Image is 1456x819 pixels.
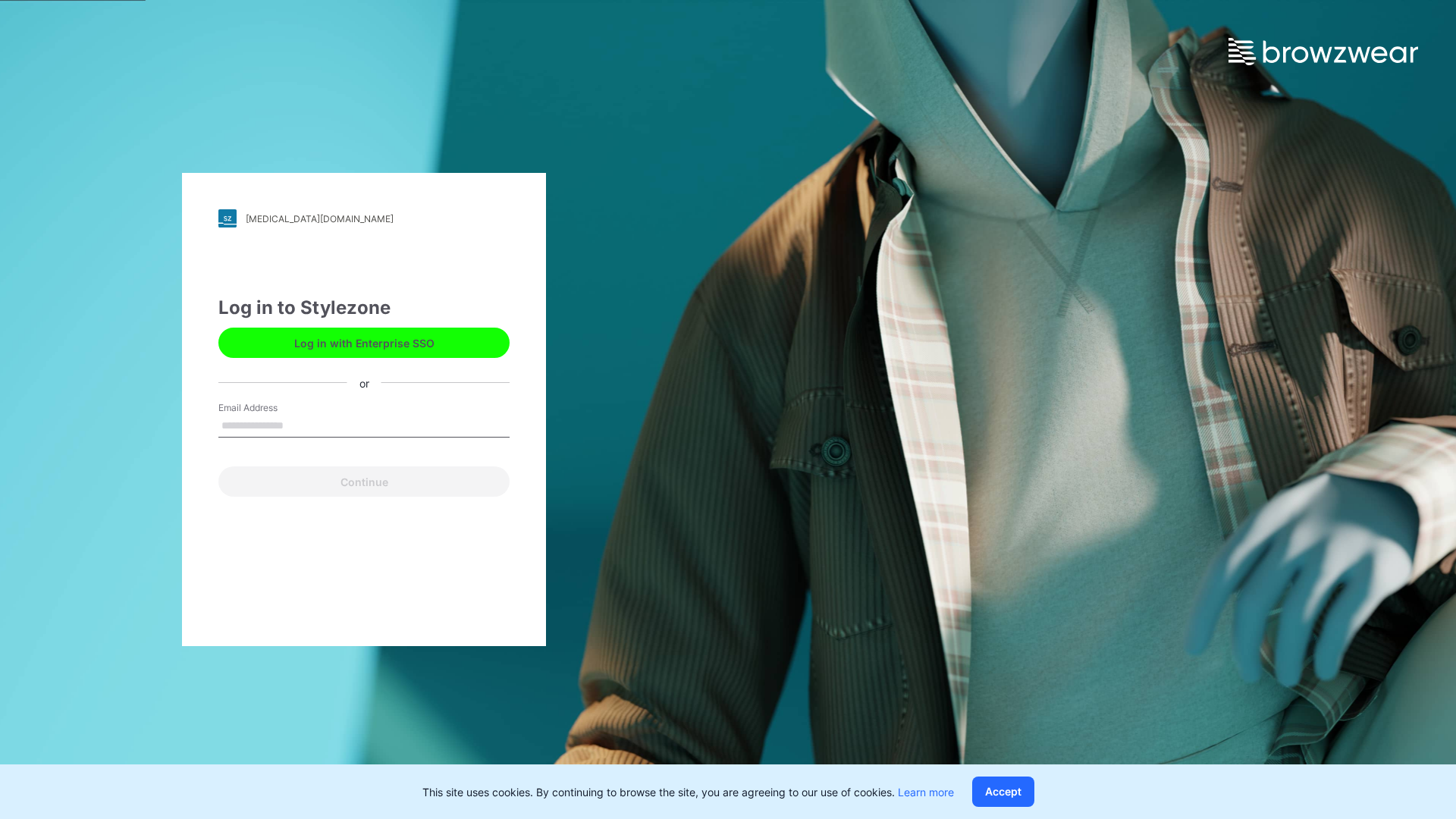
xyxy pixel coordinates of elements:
[218,294,510,322] div: Log in to Stylezone
[1228,38,1418,65] img: browzwear-logo.e42bd6dac1945053ebaf764b6aa21510.svg
[218,209,510,227] a: [MEDICAL_DATA][DOMAIN_NAME]
[218,401,325,415] label: Email Address
[347,375,381,391] div: or
[246,213,394,224] div: [MEDICAL_DATA][DOMAIN_NAME]
[218,209,237,227] img: stylezone-logo.562084cfcfab977791bfbf7441f1a819.svg
[422,784,954,800] p: This site uses cookies. By continuing to browse the site, you are agreeing to our use of cookies.
[218,328,510,358] button: Log in with Enterprise SSO
[972,777,1034,807] button: Accept
[898,786,954,799] a: Learn more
